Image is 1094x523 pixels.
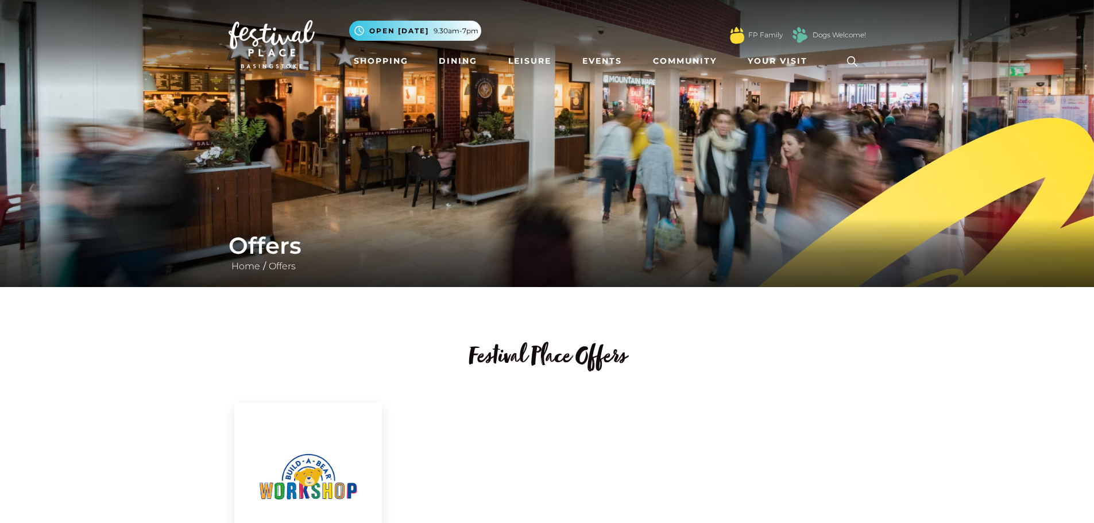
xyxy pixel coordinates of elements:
[229,232,866,259] h1: Offers
[748,30,783,40] a: FP Family
[349,51,413,72] a: Shopping
[266,261,299,272] a: Offers
[434,51,482,72] a: Dining
[229,20,315,68] img: Festival Place Logo
[578,51,627,72] a: Events
[648,51,721,72] a: Community
[220,232,875,273] div: /
[434,26,478,36] span: 9.30am-7pm
[229,261,263,272] a: Home
[813,30,866,40] a: Dogs Welcome!
[748,55,807,67] span: Your Visit
[369,26,429,36] span: Open [DATE]
[743,51,818,72] a: Your Visit
[504,51,556,72] a: Leisure
[229,339,866,377] h2: Festival Place Offers
[349,21,481,41] button: Open [DATE] 9.30am-7pm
